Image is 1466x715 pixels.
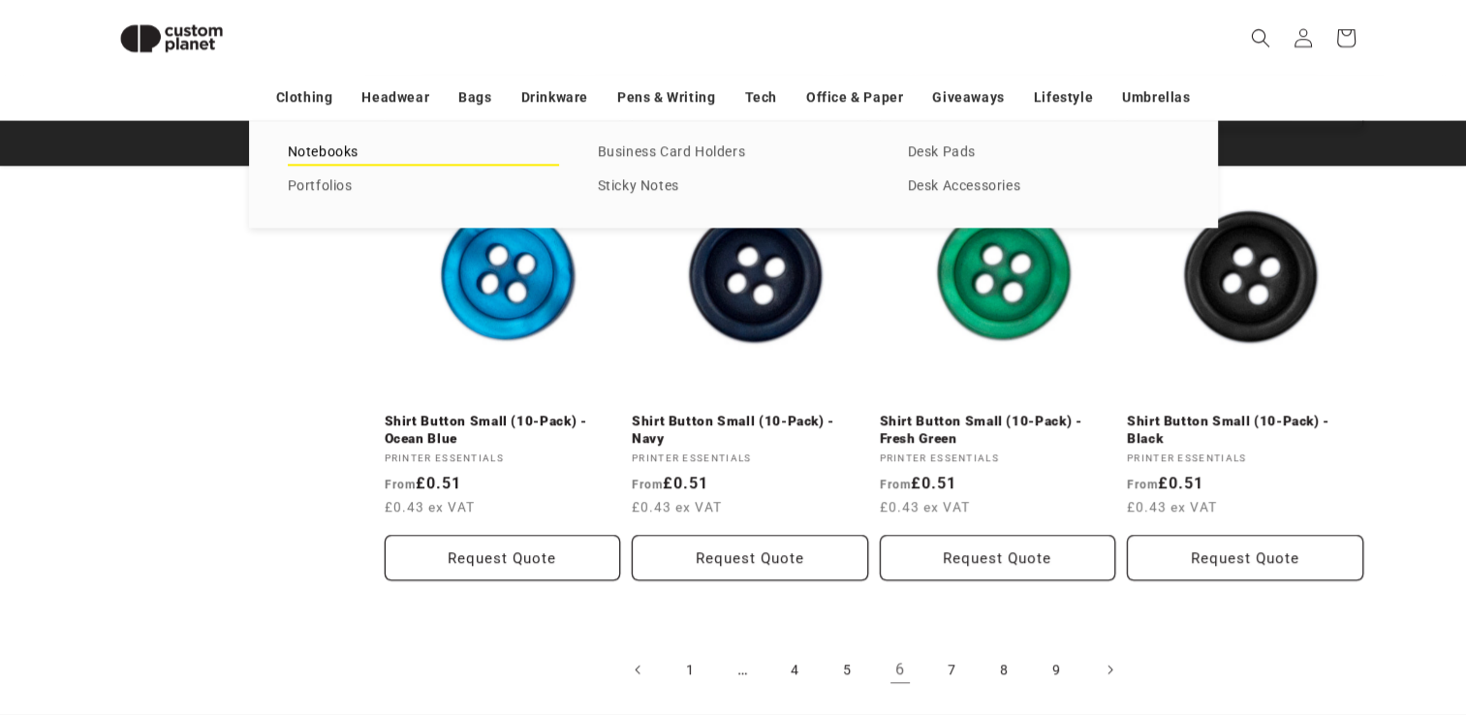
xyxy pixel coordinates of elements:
a: Page 1 [670,648,712,691]
a: Pens & Writing [617,80,715,114]
button: Request Quote [1127,535,1363,580]
a: Office & Paper [806,80,903,114]
span: … [722,648,764,691]
img: Custom Planet [104,8,239,69]
a: Next page [1088,648,1131,691]
a: Previous page [617,648,660,691]
a: Business Card Holders [598,140,869,166]
a: Page 8 [983,648,1026,691]
a: Shirt Button Small (10-Pack) - Navy [632,413,868,447]
a: Shirt Button Small (10-Pack) - Fresh Green [880,413,1116,447]
a: Shirt Button Small (10-Pack) - Ocean Blue [385,413,621,447]
button: Request Quote [632,535,868,580]
button: Request Quote [385,535,621,580]
nav: Pagination [385,648,1363,691]
a: Desk Accessories [908,173,1179,200]
a: Drinkware [521,80,588,114]
button: Request Quote [880,535,1116,580]
a: Sticky Notes [598,173,869,200]
a: Bags [458,80,491,114]
a: Page 5 [827,648,869,691]
a: Desk Pads [908,140,1179,166]
a: Page 4 [774,648,817,691]
a: Headwear [361,80,429,114]
summary: Search [1239,16,1282,59]
a: Shirt Button Small (10-Pack) - Black [1127,413,1363,447]
a: Umbrellas [1122,80,1190,114]
a: Page 7 [931,648,974,691]
iframe: Chat Widget [1142,506,1466,715]
a: Notebooks [288,140,559,166]
a: Portfolios [288,173,559,200]
a: Clothing [276,80,333,114]
a: Tech [744,80,776,114]
a: Page 9 [1036,648,1078,691]
a: Lifestyle [1034,80,1093,114]
a: Giveaways [932,80,1004,114]
a: Page 6 [879,648,921,691]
